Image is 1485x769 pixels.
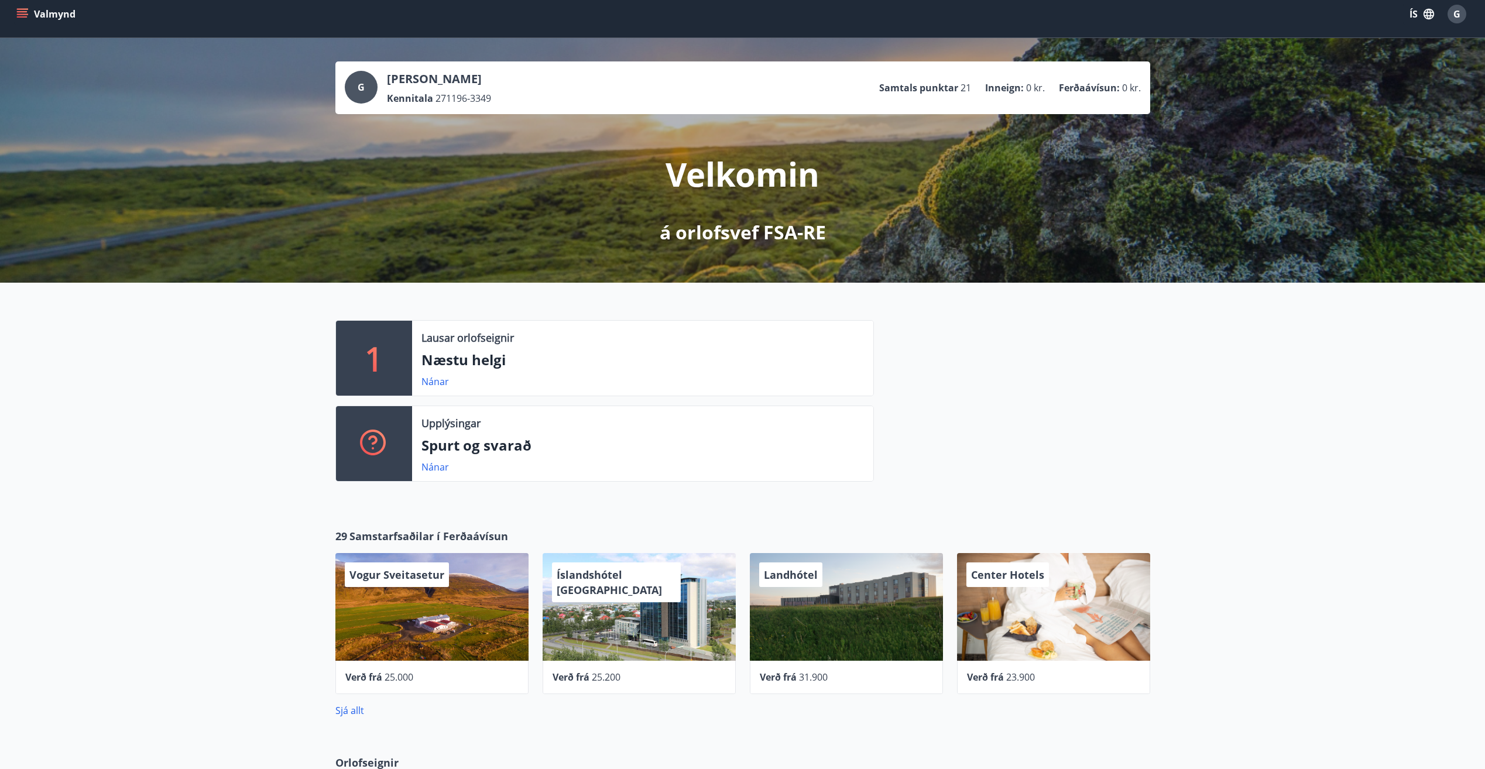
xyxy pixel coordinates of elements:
span: Verð frá [345,671,382,684]
span: 29 [335,528,347,544]
span: 271196-3349 [435,92,491,105]
span: Vogur Sveitasetur [349,568,444,582]
p: Velkomin [666,152,819,196]
span: Samstarfsaðilar í Ferðaávísun [349,528,508,544]
span: Verð frá [967,671,1004,684]
button: ÍS [1403,4,1441,25]
p: Lausar orlofseignir [421,330,514,345]
span: 31.900 [799,671,828,684]
p: Spurt og svarað [421,435,864,455]
button: menu [14,4,80,25]
p: 1 [365,336,383,380]
p: á orlofsvef FSA-RE [660,219,826,245]
span: 25.000 [385,671,413,684]
span: Center Hotels [971,568,1044,582]
p: Kennitala [387,92,433,105]
span: 25.200 [592,671,620,684]
span: Íslandshótel [GEOGRAPHIC_DATA] [557,568,662,597]
p: Ferðaávísun : [1059,81,1120,94]
span: 21 [961,81,971,94]
span: 23.900 [1006,671,1035,684]
a: Sjá allt [335,704,364,717]
p: [PERSON_NAME] [387,71,491,87]
p: Samtals punktar [879,81,958,94]
span: G [1453,8,1460,20]
span: Landhótel [764,568,818,582]
p: Næstu helgi [421,350,864,370]
span: 0 kr. [1026,81,1045,94]
span: 0 kr. [1122,81,1141,94]
a: Nánar [421,461,449,473]
p: Inneign : [985,81,1024,94]
p: Upplýsingar [421,416,481,431]
span: Verð frá [760,671,797,684]
span: Verð frá [553,671,589,684]
span: G [358,81,365,94]
a: Nánar [421,375,449,388]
